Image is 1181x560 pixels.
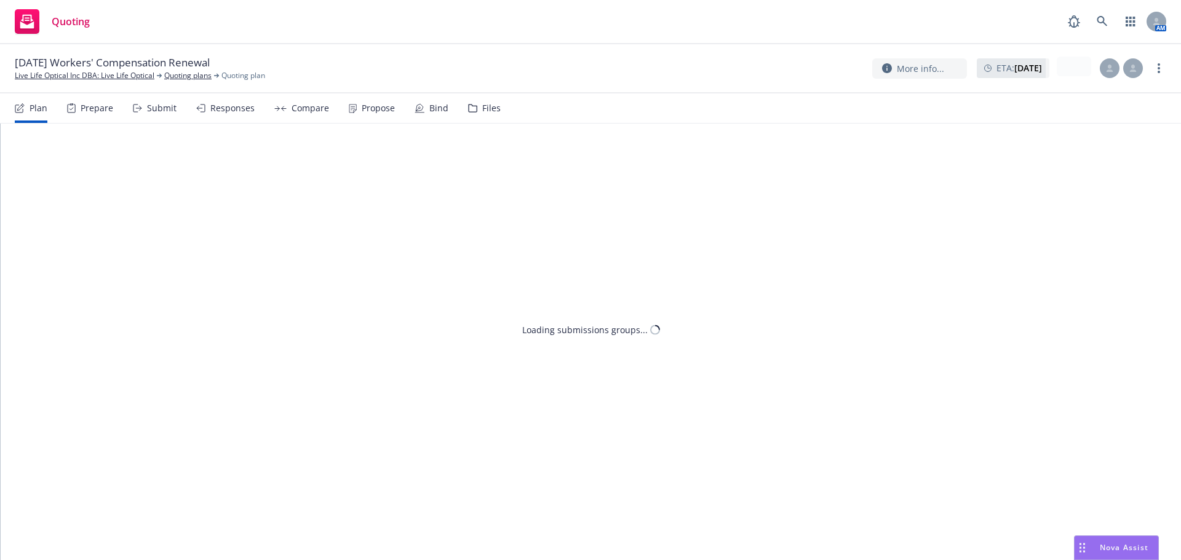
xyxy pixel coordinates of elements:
div: Plan [30,103,47,113]
div: Loading submissions groups... [522,323,648,336]
a: Search [1090,9,1115,34]
div: Compare [292,103,329,113]
div: Responses [210,103,255,113]
button: Nova Assist [1074,535,1159,560]
a: Switch app [1118,9,1143,34]
button: More info... [872,58,967,79]
div: Submit [147,103,177,113]
strong: [DATE] [1014,62,1042,74]
div: Prepare [81,103,113,113]
a: Quoting [10,4,95,39]
a: more [1151,61,1166,76]
div: Drag to move [1075,536,1090,559]
span: [DATE] Workers' Compensation Renewal [15,55,210,70]
span: ETA : [996,61,1042,74]
div: Files [482,103,501,113]
a: Report a Bug [1062,9,1086,34]
a: Quoting plans [164,70,212,81]
span: Nova Assist [1100,542,1148,553]
span: More info... [897,62,944,75]
span: Quoting plan [221,70,265,81]
div: Propose [362,103,395,113]
a: Live Life Optical Inc DBA: Live Life Optical [15,70,154,81]
div: Bind [429,103,448,113]
span: Quoting [52,17,90,26]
